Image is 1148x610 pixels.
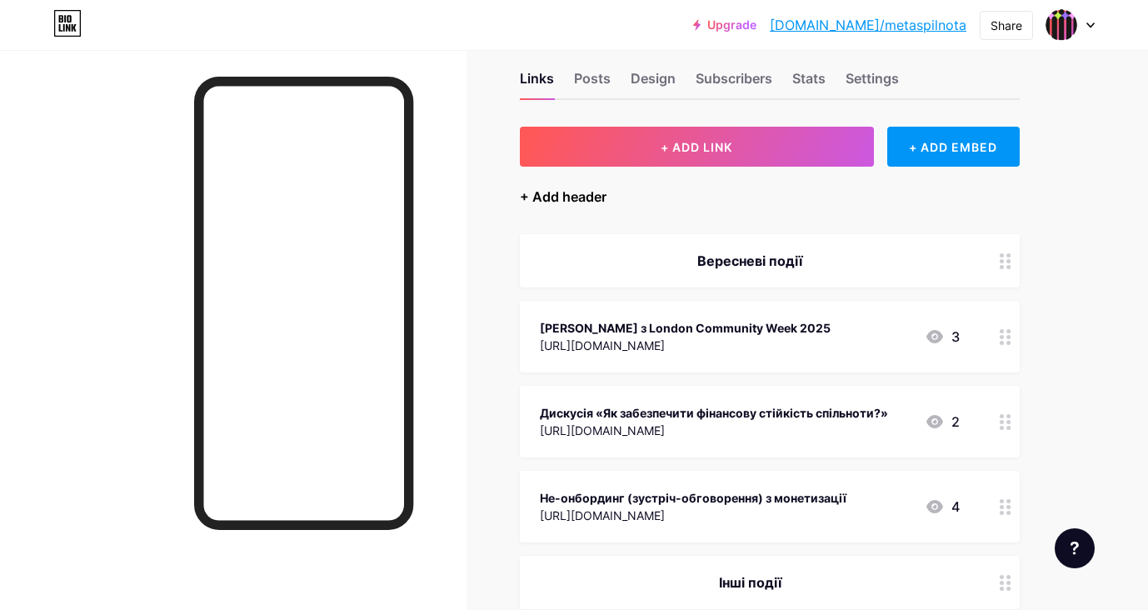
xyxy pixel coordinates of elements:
div: Дискусія «Як забезпечити фінансову стійкість спільноти?» [540,404,888,422]
a: Upgrade [693,18,756,32]
div: Settings [846,68,899,98]
div: [PERSON_NAME] з London Community Week 2025 [540,319,831,337]
div: [URL][DOMAIN_NAME] [540,422,888,439]
div: Не-онбординг (зустріч-обговорення) з монетизації [540,489,846,507]
div: 2 [925,412,960,432]
button: + ADD LINK [520,127,874,167]
div: + ADD EMBED [887,127,1020,167]
div: Links [520,68,554,98]
div: Share [991,17,1022,34]
div: Інші події [540,572,960,592]
div: 4 [925,497,960,517]
span: + ADD LINK [661,140,732,154]
div: [URL][DOMAIN_NAME] [540,507,846,524]
div: [URL][DOMAIN_NAME] [540,337,831,354]
div: Вересневі події [540,251,960,271]
div: Stats [792,68,826,98]
img: metaspilnota [1046,9,1077,41]
div: 3 [925,327,960,347]
div: Posts [574,68,611,98]
div: + Add header [520,187,606,207]
div: Subscribers [696,68,772,98]
div: Design [631,68,676,98]
a: [DOMAIN_NAME]/metaspilnota [770,15,966,35]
